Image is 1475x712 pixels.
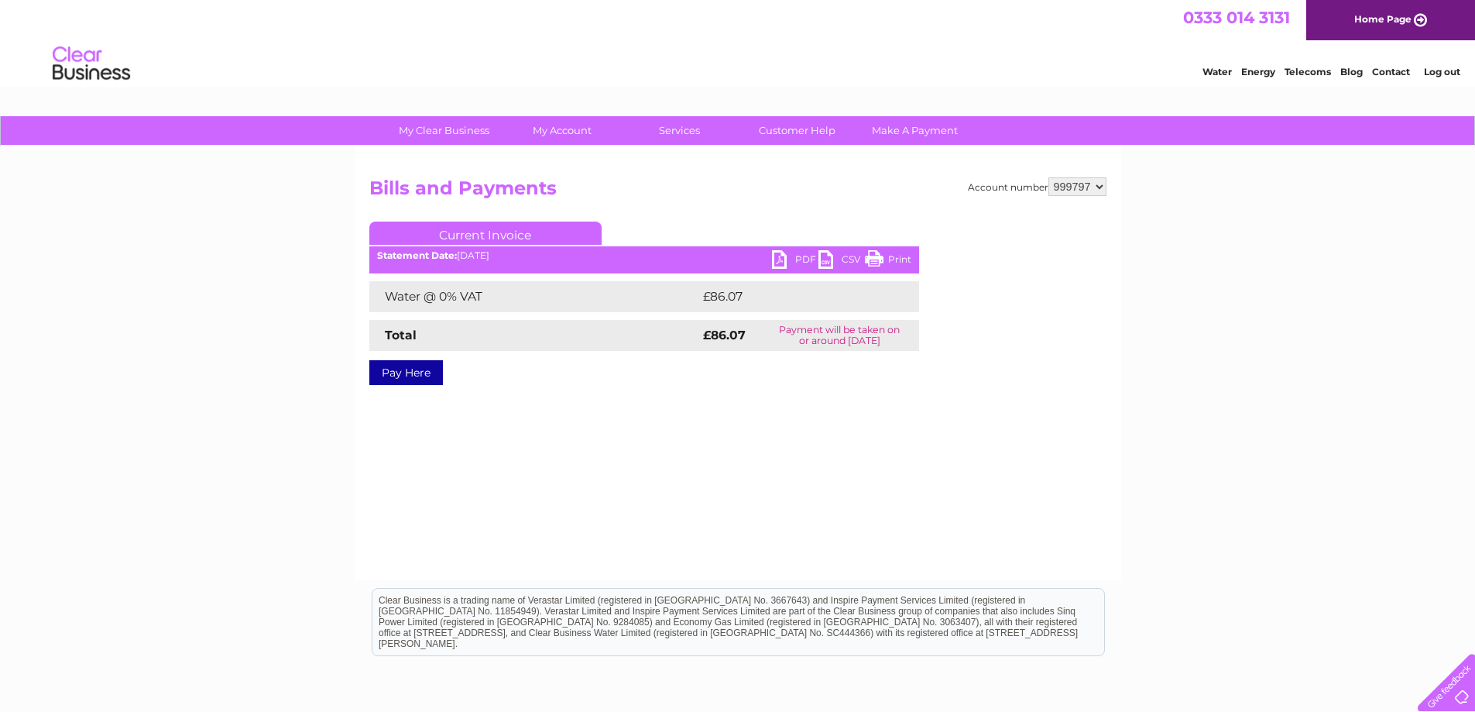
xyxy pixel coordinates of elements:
a: Current Invoice [369,222,602,245]
td: Water @ 0% VAT [369,281,699,312]
a: My Account [498,116,626,145]
a: Telecoms [1285,66,1331,77]
h2: Bills and Payments [369,177,1106,207]
div: Account number [968,177,1106,196]
img: logo.png [52,40,131,88]
a: Print [865,250,911,273]
a: Pay Here [369,360,443,385]
a: Blog [1340,66,1363,77]
a: My Clear Business [380,116,508,145]
a: Log out [1424,66,1460,77]
a: Contact [1372,66,1410,77]
b: Statement Date: [377,249,457,261]
td: £86.07 [699,281,888,312]
td: Payment will be taken on or around [DATE] [760,320,918,351]
a: Water [1202,66,1232,77]
a: Customer Help [733,116,861,145]
div: Clear Business is a trading name of Verastar Limited (registered in [GEOGRAPHIC_DATA] No. 3667643... [372,9,1104,75]
a: CSV [818,250,865,273]
a: PDF [772,250,818,273]
div: [DATE] [369,250,919,261]
a: Energy [1241,66,1275,77]
a: Services [616,116,743,145]
a: Make A Payment [851,116,979,145]
a: 0333 014 3131 [1183,8,1290,27]
strong: Total [385,328,417,342]
strong: £86.07 [703,328,746,342]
